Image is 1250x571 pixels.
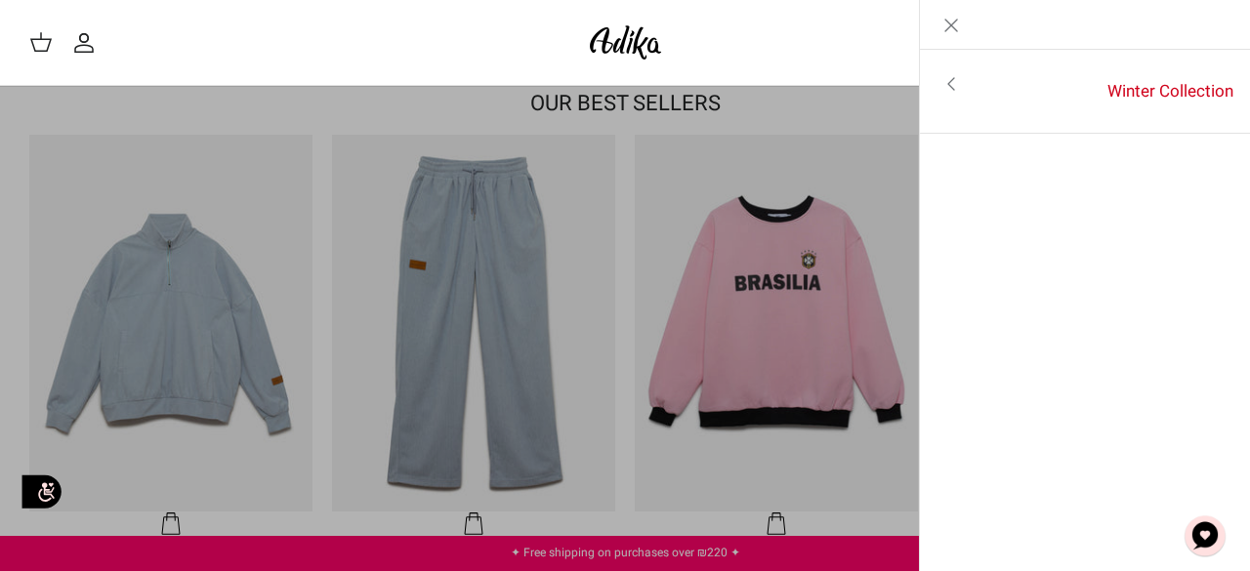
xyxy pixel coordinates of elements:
[1176,507,1234,565] button: Chat
[72,31,104,55] a: My account
[15,465,68,518] img: accessibility_icon02.svg
[584,20,667,65] img: Adika IL
[1107,79,1233,103] font: Winter Collection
